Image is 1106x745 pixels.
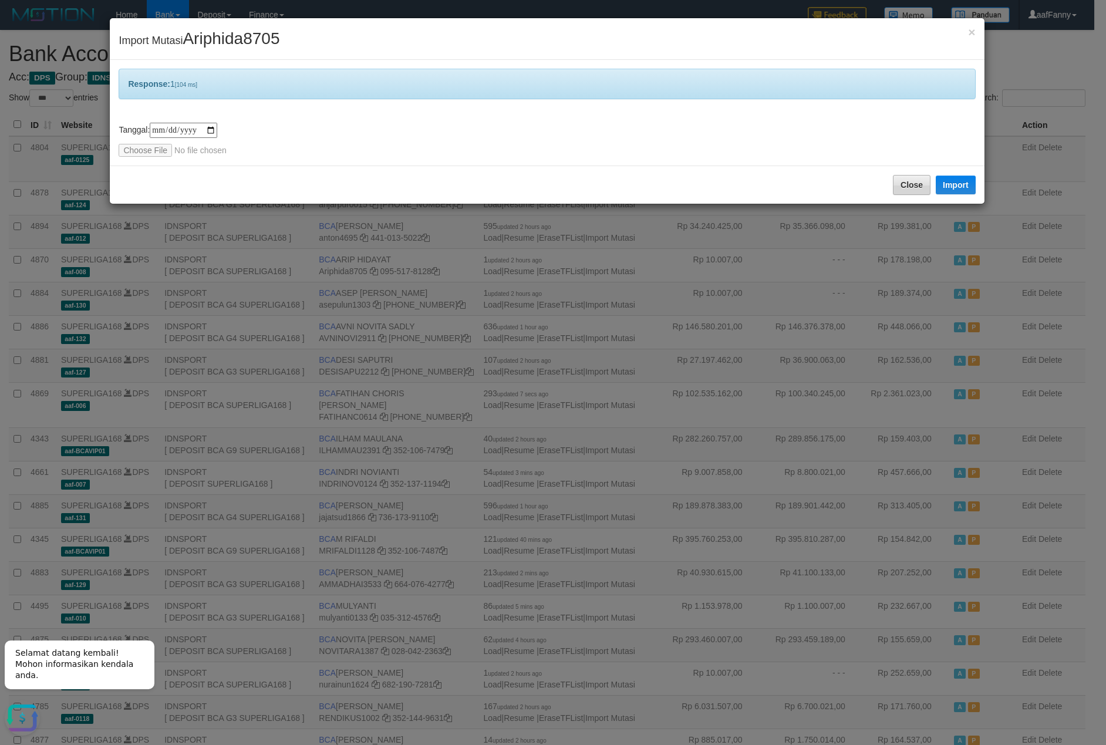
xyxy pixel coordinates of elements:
[119,35,279,46] span: Import Mutasi
[119,123,975,157] div: Tanggal:
[183,29,279,48] span: Ariphida8705
[5,70,40,106] button: Open LiveChat chat widget
[128,79,170,89] b: Response:
[968,25,975,39] span: ×
[968,26,975,38] button: Close
[15,18,133,50] span: Selamat datang kembali! Mohon informasikan kendala anda.
[119,69,975,99] div: 1
[936,176,976,194] button: Import
[893,175,930,195] button: Close
[175,82,197,88] span: [104 ms]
